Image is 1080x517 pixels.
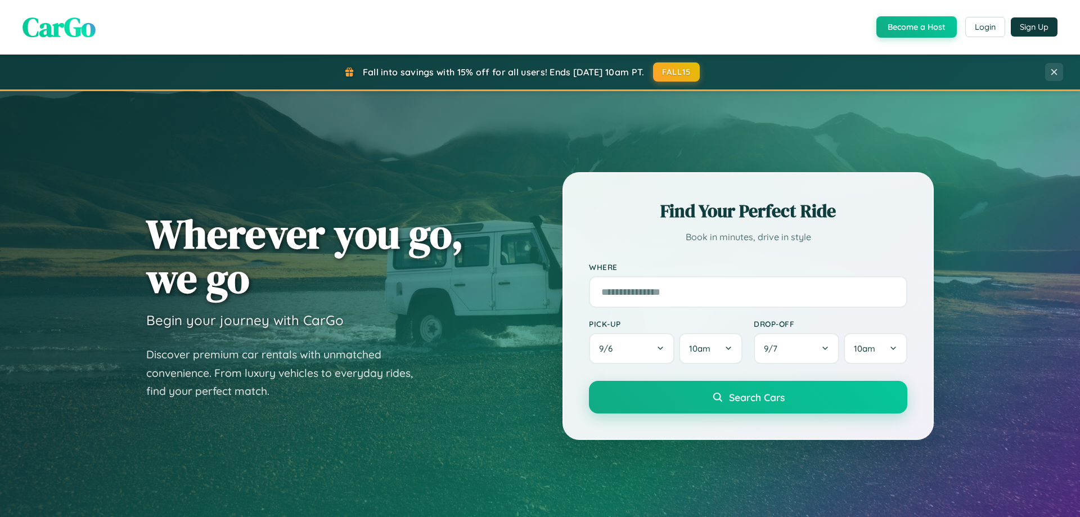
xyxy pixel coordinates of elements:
[689,343,710,354] span: 10am
[146,345,427,401] p: Discover premium car rentals with unmatched convenience. From luxury vehicles to everyday rides, ...
[653,62,700,82] button: FALL15
[876,16,957,38] button: Become a Host
[589,319,742,329] label: Pick-up
[589,333,674,364] button: 9/6
[22,8,96,46] span: CarGo
[146,312,344,329] h3: Begin your journey with CarGo
[754,319,907,329] label: Drop-off
[729,391,785,403] span: Search Cars
[599,343,618,354] span: 9 / 6
[363,66,645,78] span: Fall into savings with 15% off for all users! Ends [DATE] 10am PT.
[589,262,907,272] label: Where
[1011,17,1057,37] button: Sign Up
[589,229,907,245] p: Book in minutes, drive in style
[844,333,907,364] button: 10am
[754,333,839,364] button: 9/7
[854,343,875,354] span: 10am
[146,212,463,300] h1: Wherever you go, we go
[965,17,1005,37] button: Login
[679,333,742,364] button: 10am
[764,343,783,354] span: 9 / 7
[589,199,907,223] h2: Find Your Perfect Ride
[589,381,907,413] button: Search Cars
